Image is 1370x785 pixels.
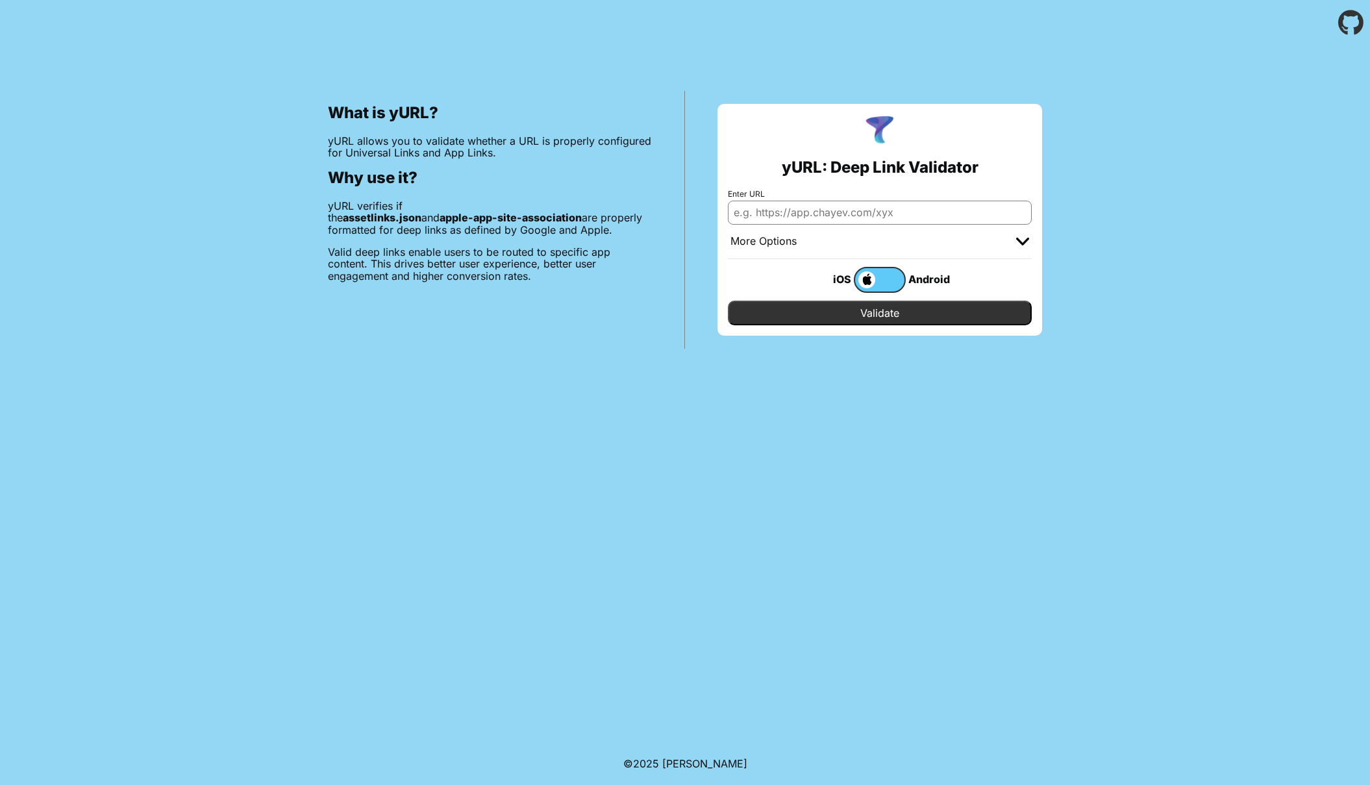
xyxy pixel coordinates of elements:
[863,114,897,148] img: yURL Logo
[730,235,797,248] div: More Options
[728,190,1032,199] label: Enter URL
[623,742,747,785] footer: ©
[440,211,582,224] b: apple-app-site-association
[328,200,652,236] p: yURL verifies if the and are properly formatted for deep links as defined by Google and Apple.
[328,104,652,122] h2: What is yURL?
[328,246,652,282] p: Valid deep links enable users to be routed to specific app content. This drives better user exper...
[728,301,1032,325] input: Validate
[343,211,421,224] b: assetlinks.json
[782,158,978,177] h2: yURL: Deep Link Validator
[328,135,652,159] p: yURL allows you to validate whether a URL is properly configured for Universal Links and App Links.
[728,201,1032,224] input: e.g. https://app.chayev.com/xyx
[328,169,652,187] h2: Why use it?
[906,271,958,288] div: Android
[802,271,854,288] div: iOS
[633,757,659,770] span: 2025
[1016,238,1029,245] img: chevron
[662,757,747,770] a: Michael Ibragimchayev's Personal Site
